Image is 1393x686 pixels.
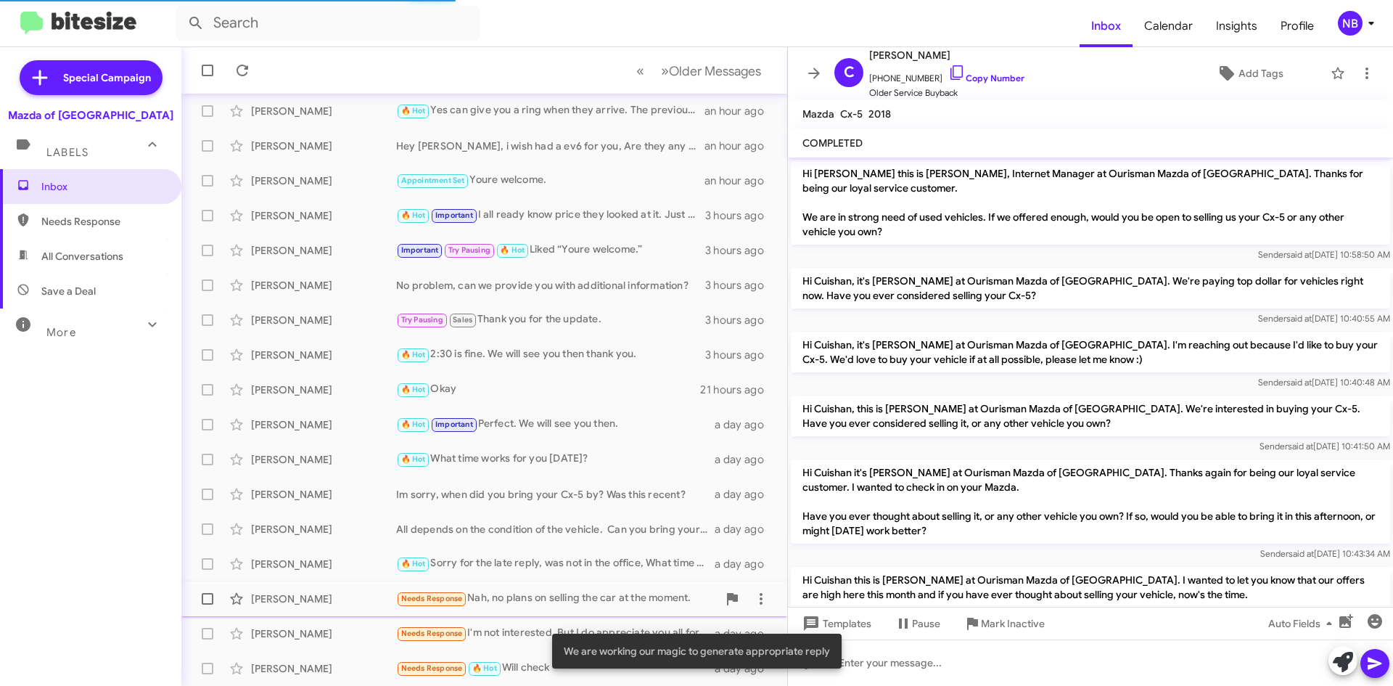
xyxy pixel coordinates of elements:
div: Perfect. We will see you then. [396,416,715,433]
div: an hour ago [704,104,776,118]
span: More [46,326,76,339]
span: 2018 [868,107,891,121]
span: 🔥 Hot [500,245,525,255]
span: We are working our magic to generate appropriate reply [564,644,830,658]
div: Thank you for the update. [396,311,705,328]
span: 🔥 Hot [401,106,426,115]
div: Youre welcome. [396,172,704,189]
input: Search [176,6,480,41]
div: [PERSON_NAME] [251,592,396,606]
span: Templates [800,611,871,637]
span: 🔥 Hot [401,454,426,464]
span: Mazda [802,107,834,121]
div: [PERSON_NAME] [251,139,396,153]
p: Hi Cuishan, it's [PERSON_NAME] at Ourisman Mazda of [GEOGRAPHIC_DATA]. I'm reaching out because I... [791,332,1390,372]
span: [PHONE_NUMBER] [869,64,1024,86]
span: 🔥 Hot [401,385,426,394]
span: Inbox [41,179,165,194]
div: No problem, can we provide you with additional information? [396,278,705,293]
div: 3 hours ago [705,348,776,362]
div: a day ago [715,522,776,536]
div: NB [1338,11,1363,36]
span: said at [1289,548,1314,559]
span: Sender [DATE] 10:41:50 AM [1260,441,1390,452]
div: [PERSON_NAME] [251,557,396,571]
div: Im sorry, when did you bring your Cx-5 by? Was this recent? [396,487,715,502]
span: said at [1286,377,1312,388]
span: Sender [DATE] 10:58:50 AM [1258,249,1390,260]
span: COMPLETED [802,136,863,150]
span: Cx-5 [840,107,863,121]
button: Auto Fields [1257,611,1349,637]
div: [PERSON_NAME] [251,417,396,432]
div: [PERSON_NAME] [251,208,396,223]
div: I'm not interested. But I do appreciate you all for taking such good care of my car. I'll be in s... [396,625,715,642]
div: Yes can give you a ring when they arrive. The previous message was automated. [396,102,704,119]
span: Needs Response [401,629,463,638]
div: a day ago [715,417,776,432]
span: Older Service Buyback [869,86,1024,100]
div: All depends on the condition of the vehicle. Can you bring your vehicle by? [396,522,715,536]
span: Needs Response [41,214,165,229]
p: Hi Cuishan, it's [PERSON_NAME] at Ourisman Mazda of [GEOGRAPHIC_DATA]. We're paying top dollar fo... [791,268,1390,309]
span: Older Messages [669,63,761,79]
button: Previous [628,56,653,86]
div: [PERSON_NAME] [251,313,396,327]
span: Sender [DATE] 10:40:48 AM [1258,377,1390,388]
span: 🔥 Hot [401,211,426,220]
span: Inbox [1080,5,1133,47]
span: Profile [1269,5,1326,47]
span: Important [401,245,439,255]
span: Sender [DATE] 10:40:55 AM [1258,313,1390,324]
div: [PERSON_NAME] [251,487,396,502]
div: 21 hours ago [700,383,776,397]
span: [PERSON_NAME] [869,46,1024,64]
div: Nah, no plans on selling the car at the moment. [396,590,718,607]
a: Copy Number [948,73,1024,83]
div: [PERSON_NAME] [251,104,396,118]
div: 2:30 is fine. We will see you then thank you. [396,346,705,363]
button: Pause [883,611,952,637]
span: 🔥 Hot [401,420,426,429]
span: Labels [46,146,89,159]
div: Will check [396,660,715,677]
div: an hour ago [704,139,776,153]
span: Needs Response [401,594,463,603]
div: a day ago [715,487,776,502]
span: Try Pausing [448,245,490,255]
p: Hi Cuishan it's [PERSON_NAME] at Ourisman Mazda of [GEOGRAPHIC_DATA]. Thanks again for being our ... [791,460,1390,544]
span: Mark Inactive [981,611,1045,637]
div: Okay [396,381,700,398]
span: 🔥 Hot [401,559,426,568]
span: 🔥 Hot [401,350,426,359]
span: Save a Deal [41,284,96,298]
button: Next [652,56,770,86]
button: Mark Inactive [952,611,1056,637]
div: Sorry for the late reply, was not in the office, What time are you available to bring the vehicle... [396,555,715,572]
div: [PERSON_NAME] [251,173,396,188]
div: [PERSON_NAME] [251,278,396,293]
span: 🔥 Hot [472,663,497,673]
span: Sales [453,315,472,324]
span: Appointment Set [401,176,465,185]
div: [PERSON_NAME] [251,452,396,467]
a: Calendar [1133,5,1204,47]
span: Auto Fields [1268,611,1338,637]
div: an hour ago [704,173,776,188]
span: Add Tags [1238,60,1283,86]
div: a day ago [715,557,776,571]
span: Important [435,420,473,429]
div: [PERSON_NAME] [251,383,396,397]
span: Sender [DATE] 10:43:34 AM [1260,548,1390,559]
div: [PERSON_NAME] [251,661,396,676]
div: a day ago [715,452,776,467]
div: [PERSON_NAME] [251,626,396,641]
a: Insights [1204,5,1269,47]
div: 3 hours ago [705,278,776,293]
button: NB [1326,11,1377,36]
span: Pause [912,611,940,637]
nav: Page navigation example [628,56,770,86]
div: Liked “Youre welcome.” [396,242,705,258]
